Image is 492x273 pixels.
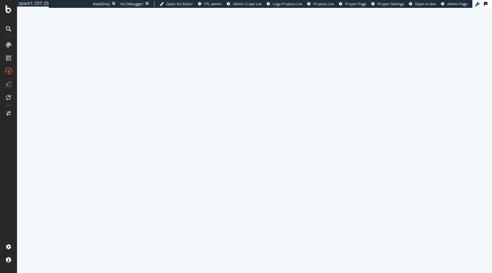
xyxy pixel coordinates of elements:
[307,1,334,7] a: Projects List
[227,1,262,7] a: Admin Crawl List
[371,1,404,7] a: Project Settings
[198,1,222,7] a: FTL admin
[378,1,404,6] span: Project Settings
[233,1,262,6] span: Admin Crawl List
[204,1,222,6] span: FTL admin
[441,1,467,7] a: Admin Page
[160,1,193,7] a: Open Viz Editor
[345,1,366,6] span: Project Page
[166,1,193,6] span: Open Viz Editor
[120,1,144,7] div: Viz Debugger:
[409,1,436,7] a: Open in dev
[313,1,334,6] span: Projects List
[447,1,467,6] span: Admin Page
[231,124,278,147] div: animation
[267,1,302,7] a: Logs Projects List
[415,1,436,6] span: Open in dev
[273,1,302,6] span: Logs Projects List
[93,1,111,7] div: ReadOnly:
[339,1,366,7] a: Project Page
